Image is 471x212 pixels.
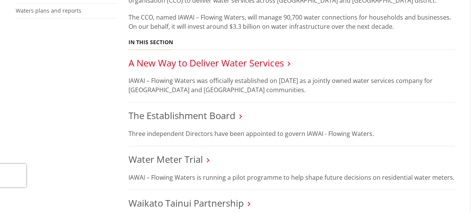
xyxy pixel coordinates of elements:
p: IAWAI – Flowing Waters is running a pilot programme to help shape future decisions on residential... [128,173,455,182]
p: Three independent Directors have been appointed to govern IAWAI - Flowing Waters. [128,129,455,138]
p: IAWAI – Flowing Waters was officially established on [DATE] as a jointly owned water services com... [128,76,455,94]
a: The Establishment Board [128,109,235,122]
a: Water Meter Trial [128,153,203,166]
a: Waikato Tainui Partnership [128,197,244,209]
h5: In this section [128,39,173,46]
a: Waters plans and reports [16,7,81,14]
p: The CCO, named IAWAI – Flowing Waters, will manage 90,700 water connections for households and bu... [128,13,455,31]
a: A New Way to Deliver Water Services [128,56,284,69]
